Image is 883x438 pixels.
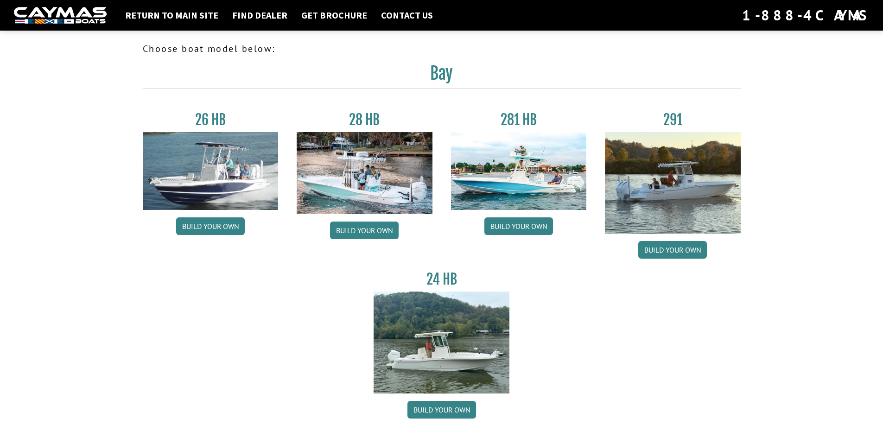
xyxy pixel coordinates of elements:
h3: 26 HB [143,111,279,128]
h3: 24 HB [374,271,509,288]
img: 26_new_photo_resized.jpg [143,132,279,210]
h3: 291 [605,111,741,128]
a: Return to main site [121,9,223,21]
h2: Bay [143,63,741,89]
img: 291_Thumbnail.jpg [605,132,741,234]
h3: 281 HB [451,111,587,128]
img: 28_hb_thumbnail_for_caymas_connect.jpg [297,132,432,214]
a: Build your own [330,222,399,239]
h3: 28 HB [297,111,432,128]
div: 1-888-4CAYMAS [742,5,869,25]
a: Contact Us [376,9,438,21]
img: 28-hb-twin.jpg [451,132,587,210]
a: Find Dealer [228,9,292,21]
a: Build your own [407,401,476,419]
a: Build your own [638,241,707,259]
img: 24_HB_thumbnail.jpg [374,292,509,393]
img: white-logo-c9c8dbefe5ff5ceceb0f0178aa75bf4bb51f6bca0971e226c86eb53dfe498488.png [14,7,107,24]
a: Build your own [176,217,245,235]
a: Get Brochure [297,9,372,21]
p: Choose boat model below: [143,42,741,56]
a: Build your own [484,217,553,235]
